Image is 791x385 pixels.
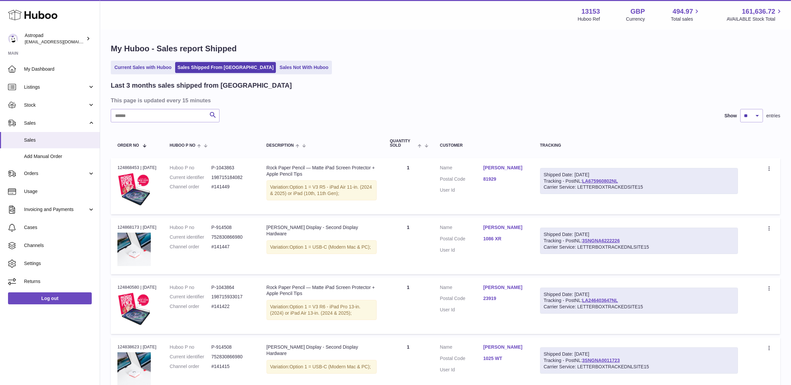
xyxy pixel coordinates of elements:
a: 81929 [483,176,527,182]
dt: Channel order [170,363,212,370]
span: Total sales [671,16,701,22]
span: Cases [24,224,95,231]
div: Customer [440,143,527,148]
dt: Huboo P no [170,165,212,171]
div: [PERSON_NAME] Display - Second Display Hardware [267,344,377,357]
dt: Current identifier [170,174,212,181]
div: Variation: [267,360,377,374]
div: Rock Paper Pencil — Matte iPad Screen Protector + Apple Pencil Tips [267,165,377,177]
dt: User Id [440,307,483,313]
div: Tracking - PostNL: [540,228,738,254]
strong: GBP [631,7,645,16]
span: Add Manual Order [24,153,95,160]
div: Huboo Ref [578,16,600,22]
dd: P-1043863 [212,165,253,171]
a: Current Sales with Huboo [112,62,174,73]
dt: Current identifier [170,294,212,300]
img: MattRonge_r2_MSP20255.jpg [117,233,151,266]
span: Orders [24,170,88,177]
dd: #141449 [212,184,253,190]
dd: P-914508 [212,344,253,350]
span: 161,636.72 [742,7,775,16]
dt: Channel order [170,244,212,250]
a: [PERSON_NAME] [483,344,527,350]
dd: 752830866980 [212,354,253,360]
div: Tracking - PostNL: [540,168,738,194]
span: Description [267,143,294,148]
span: Settings [24,260,95,267]
span: Stock [24,102,88,108]
dt: Current identifier [170,234,212,240]
div: Carrier Service: LETTERBOXTRACKEDNLSITE15 [544,244,734,250]
a: Sales Not With Huboo [277,62,331,73]
div: [PERSON_NAME] Display - Second Display Hardware [267,224,377,237]
div: 124840580 | [DATE] [117,284,156,290]
div: Tracking [540,143,738,148]
a: 494.97 Total sales [671,7,701,22]
div: Variation: [267,240,377,254]
dt: Huboo P no [170,224,212,231]
div: Astropad [25,32,85,45]
div: Variation: [267,300,377,320]
div: 124868173 | [DATE] [117,224,156,230]
dd: 198715933017 [212,294,253,300]
a: 161,636.72 AVAILABLE Stock Total [727,7,783,22]
h3: This page is updated every 15 minutes [111,97,779,104]
div: Currency [626,16,645,22]
h1: My Huboo - Sales report Shipped [111,43,780,54]
span: Listings [24,84,88,90]
a: LA246403647NL [582,298,618,303]
span: 494.97 [673,7,693,16]
div: Rock Paper Pencil — Matte iPad Screen Protector + Apple Pencil Tips [267,284,377,297]
div: Shipped Date: [DATE] [544,231,734,238]
dd: P-914508 [212,224,253,231]
td: 1 [383,218,433,274]
dd: 752830866980 [212,234,253,240]
dd: P-1043864 [212,284,253,291]
span: Sales [24,137,95,143]
dd: #141415 [212,363,253,370]
dt: User Id [440,247,483,253]
a: 1025 WT [483,355,527,362]
a: [PERSON_NAME] [483,165,527,171]
a: 3SNGNA0011723 [582,358,620,363]
dt: User Id [440,367,483,373]
td: 1 [383,158,433,214]
span: Option 1 = V3 R6 - iPad Pro 13-in. (2024) or iPad Air 13-in. (2024 & 2025); [270,304,361,316]
span: Option 1 = V3 R5 - iPad Air 11-in. (2024 & 2025) or iPad (10th, 11th Gen); [270,184,372,196]
dt: Channel order [170,184,212,190]
dt: Postal Code [440,236,483,244]
span: Returns [24,278,95,285]
div: Tracking - PostNL: [540,347,738,374]
span: Option 1 = USB-C (Modern Mac & PC); [290,364,371,369]
dt: Huboo P no [170,284,212,291]
a: 1086 XR [483,236,527,242]
div: 124838623 | [DATE] [117,344,156,350]
dt: Name [440,165,483,173]
span: [EMAIL_ADDRESS][DOMAIN_NAME] [25,39,98,44]
span: entries [766,113,780,119]
dt: Postal Code [440,295,483,303]
dd: #141447 [212,244,253,250]
dd: #141422 [212,303,253,310]
div: Shipped Date: [DATE] [544,351,734,357]
div: Carrier Service: LETTERBOXTRACKEDSITE15 [544,304,734,310]
div: Variation: [267,180,377,200]
h2: Last 3 months sales shipped from [GEOGRAPHIC_DATA] [111,81,292,90]
img: 2025-IPADS.jpg [117,292,151,326]
a: Sales Shipped From [GEOGRAPHIC_DATA] [175,62,276,73]
div: 124868453 | [DATE] [117,165,156,171]
span: Channels [24,242,95,249]
dt: Current identifier [170,354,212,360]
img: 2025-IPADS.jpg [117,173,151,206]
dt: Name [440,224,483,232]
dt: Postal Code [440,355,483,363]
dt: Huboo P no [170,344,212,350]
dt: Channel order [170,303,212,310]
img: internalAdmin-13153@internal.huboo.com [8,34,18,44]
a: 23919 [483,295,527,302]
a: 3SNGNA6222226 [582,238,620,243]
dt: Name [440,344,483,352]
a: LA675960802NL [582,178,618,184]
label: Show [725,113,737,119]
